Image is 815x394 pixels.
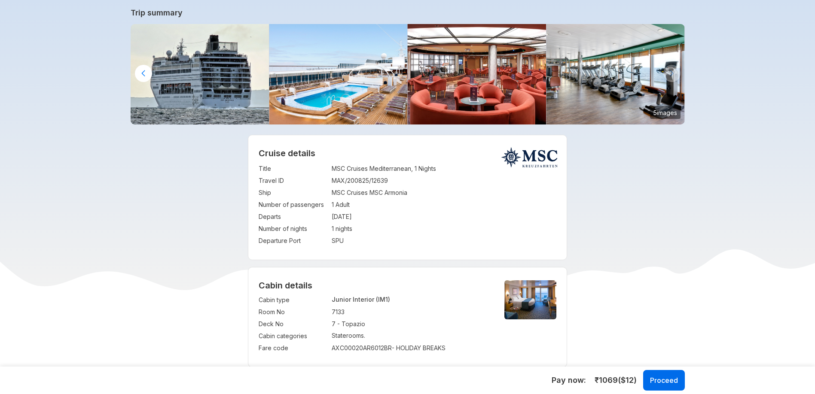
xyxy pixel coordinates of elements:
td: Cabin type [259,294,327,306]
small: 5 images [650,106,681,119]
img: tfyXDIyENATibzmczAfwPSrZAC4e71jGKXA6aHA1.jpg [131,24,269,124]
td: [DATE] [332,211,556,223]
span: (IM1) [376,296,390,303]
td: : [327,235,332,247]
td: Number of passengers [259,199,327,211]
img: 497-bardelduomo.jpg [408,24,546,124]
img: armonia-entertainment-pool-area.jpg [269,24,408,124]
td: Departs [259,211,327,223]
td: MSC Cruises MSC Armonia [332,187,556,199]
td: : [327,294,332,306]
td: 7 - Topazio [332,318,490,330]
div: AXC00020AR6012BR - HOLIDAY BREAKS [332,344,490,352]
td: : [327,342,332,354]
td: MAX/200825/12639 [332,175,556,187]
span: ₹ 1069 ($ 12 ) [595,375,637,386]
a: Trip summary [131,8,685,17]
td: : [327,223,332,235]
td: : [327,330,332,342]
p: Staterooms. [332,332,490,339]
td: : [327,318,332,330]
td: : [327,199,332,211]
td: 1 Adult [332,199,556,211]
td: : [327,306,332,318]
td: Cabin categories [259,330,327,342]
td: : [327,211,332,223]
td: MSC Cruises Mediterranean, 1 Nights [332,163,556,175]
td: Departure Port [259,235,327,247]
h5: Pay now: [552,375,586,385]
td: Deck No [259,318,327,330]
td: Fare code [259,342,327,354]
td: Title [259,163,327,175]
td: Number of nights [259,223,327,235]
p: Junior Interior [332,296,490,303]
button: Proceed [643,370,685,391]
td: : [327,187,332,199]
img: armonia-entertainment-fitness.jpg [546,24,685,124]
td: 7133 [332,306,490,318]
td: Travel ID [259,175,327,187]
td: : [327,175,332,187]
td: Room No [259,306,327,318]
td: : [327,163,332,175]
td: 1 nights [332,223,556,235]
h2: Cruise details [259,148,556,158]
td: Ship [259,187,327,199]
td: SPU [332,235,556,247]
h4: Cabin details [259,280,556,291]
